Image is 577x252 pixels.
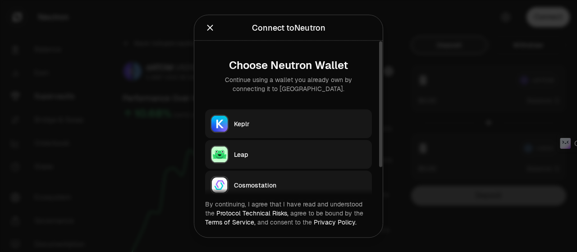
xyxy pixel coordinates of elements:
[205,170,372,199] button: CosmostationCosmostation
[234,119,366,128] div: Keplr
[211,177,228,193] img: Cosmostation
[212,59,365,71] div: Choose Neutron Wallet
[211,115,228,132] img: Keplr
[211,146,228,162] img: Leap
[205,109,372,138] button: KeplrKeplr
[252,21,325,34] div: Connect to Neutron
[205,21,215,34] button: Close
[205,199,372,226] div: By continuing, I agree that I have read and understood the agree to be bound by the and consent t...
[205,140,372,169] button: LeapLeap
[234,150,366,159] div: Leap
[212,75,365,93] div: Continue using a wallet you already own by connecting it to [GEOGRAPHIC_DATA].
[216,209,288,217] a: Protocol Technical Risks,
[314,218,357,226] a: Privacy Policy.
[234,180,366,189] div: Cosmostation
[205,218,256,226] a: Terms of Service,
